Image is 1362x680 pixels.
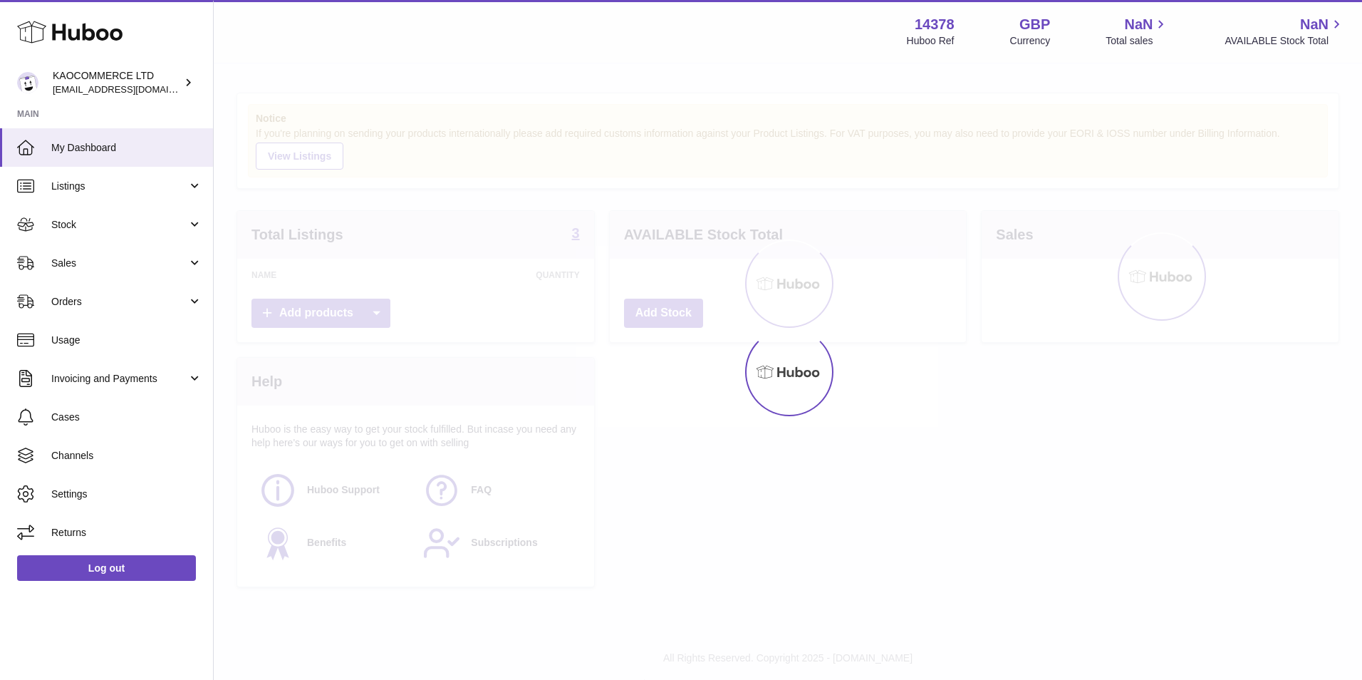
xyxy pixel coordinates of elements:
[1300,15,1329,34] span: NaN
[53,69,181,96] div: KAOCOMMERCE LTD
[53,83,209,95] span: [EMAIL_ADDRESS][DOMAIN_NAME]
[1225,34,1345,48] span: AVAILABLE Stock Total
[51,488,202,501] span: Settings
[915,15,955,34] strong: 14378
[51,411,202,424] span: Cases
[51,141,202,155] span: My Dashboard
[51,295,187,309] span: Orders
[51,218,187,232] span: Stock
[1225,15,1345,48] a: NaN AVAILABLE Stock Total
[51,180,187,193] span: Listings
[1019,15,1050,34] strong: GBP
[17,72,38,93] img: internalAdmin-14378@internal.huboo.com
[1106,34,1169,48] span: Total sales
[907,34,955,48] div: Huboo Ref
[1010,34,1051,48] div: Currency
[51,334,202,347] span: Usage
[51,257,187,270] span: Sales
[51,372,187,386] span: Invoicing and Payments
[51,449,202,463] span: Channels
[1124,15,1153,34] span: NaN
[1106,15,1169,48] a: NaN Total sales
[51,526,202,540] span: Returns
[17,555,196,581] a: Log out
